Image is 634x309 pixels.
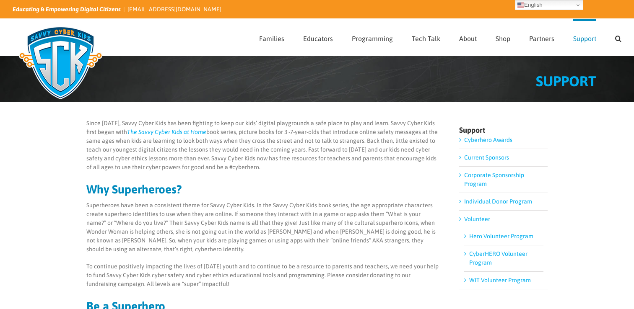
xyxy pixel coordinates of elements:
span: Shop [496,35,510,42]
a: Volunteer [464,216,490,222]
span: SUPPORT [536,73,596,89]
a: Families [259,19,284,56]
a: Educators [303,19,333,56]
span: Educators [303,35,333,42]
span: Support [573,35,596,42]
span: About [459,35,477,42]
p: To continue positively impacting the lives of [DATE] youth and to continue to be a resource to pa... [86,262,441,288]
h2: Why Superheroes? [86,183,441,195]
a: Corporate Sponsorship Program [464,172,524,187]
a: Current Sponsors [464,154,509,161]
a: The Savvy Cyber Kids at Home [127,129,206,135]
span: Programming [352,35,393,42]
span: Families [259,35,284,42]
a: CyberHERO Volunteer Program [469,250,527,266]
a: Programming [352,19,393,56]
a: Hero Volunteer Program [469,233,533,239]
a: Support [573,19,596,56]
a: About [459,19,477,56]
p: Superheroes have been a consistent theme for Savvy Cyber Kids. In the Savvy Cyber Kids book serie... [86,201,441,254]
a: Search [615,19,621,56]
a: WIT Volunteer Program [469,277,531,283]
i: Educating & Empowering Digital Citizens [13,6,121,13]
p: Since [DATE], Savvy Cyber Kids has been fighting to keep our kids’ digital playgrounds a safe pla... [86,119,441,172]
a: [EMAIL_ADDRESS][DOMAIN_NAME] [127,6,221,13]
img: en [517,2,524,8]
a: Individual Donor Program [464,198,532,205]
span: Tech Talk [412,35,440,42]
span: Partners [529,35,554,42]
a: Shop [496,19,510,56]
a: Cyberhero Awards [464,136,512,143]
a: Partners [529,19,554,56]
nav: Main Menu [259,19,621,56]
h4: Support [459,126,548,134]
a: Tech Talk [412,19,440,56]
img: Savvy Cyber Kids Logo [13,21,109,105]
